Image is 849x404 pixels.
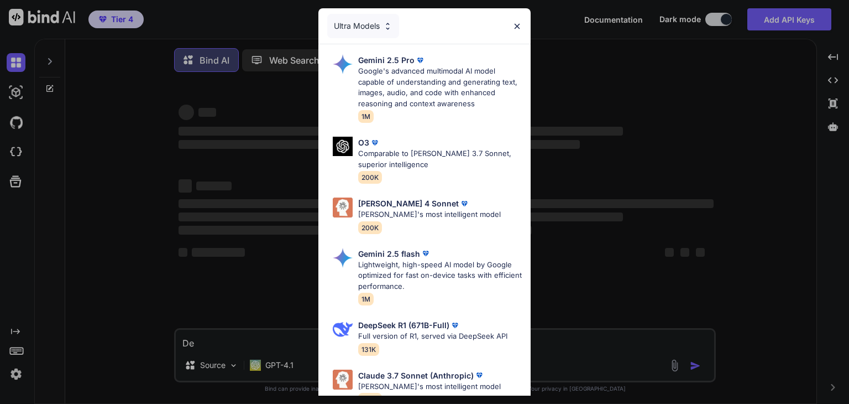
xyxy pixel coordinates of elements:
[333,319,353,339] img: Pick Models
[358,381,501,392] p: [PERSON_NAME]'s most intelligent model
[420,248,431,259] img: premium
[333,370,353,390] img: Pick Models
[459,198,470,209] img: premium
[474,370,485,381] img: premium
[333,137,353,156] img: Pick Models
[358,198,459,209] p: [PERSON_NAME] 4 Sonnet
[327,14,399,38] div: Ultra Models
[358,248,420,260] p: Gemini 2.5 flash
[333,248,353,268] img: Pick Models
[333,198,353,217] img: Pick Models
[358,66,522,109] p: Google's advanced multimodal AI model capable of understanding and generating text, images, audio...
[333,54,353,74] img: Pick Models
[358,148,522,170] p: Comparable to [PERSON_NAME] 3.7 Sonnet, superior intelligence
[358,260,522,292] p: Lightweight, high-speed AI model by Google optimized for fast on-device tasks with efficient perf...
[358,54,415,66] p: Gemini 2.5 Pro
[358,319,449,331] p: DeepSeek R1 (671B-Full)
[358,370,474,381] p: Claude 3.7 Sonnet (Anthropic)
[358,331,507,342] p: Full version of R1, served via DeepSeek API
[358,110,374,123] span: 1M
[369,137,380,148] img: premium
[358,137,369,148] p: O3
[449,320,460,331] img: premium
[358,343,379,356] span: 131K
[358,221,382,234] span: 200K
[512,22,522,31] img: close
[383,22,392,31] img: Pick Models
[358,293,374,305] span: 1M
[415,55,426,66] img: premium
[358,209,501,220] p: [PERSON_NAME]'s most intelligent model
[358,171,382,184] span: 200K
